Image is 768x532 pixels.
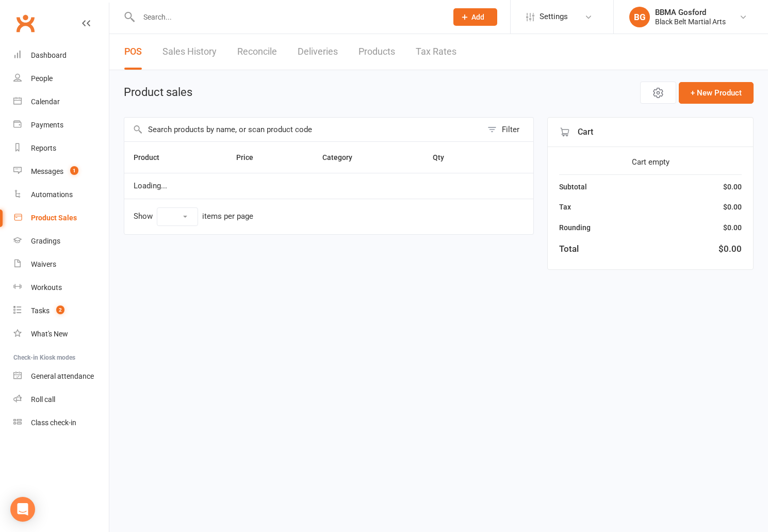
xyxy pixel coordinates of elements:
div: Payments [31,121,63,129]
span: Price [236,153,265,162]
a: POS [124,34,142,70]
div: Filter [502,123,519,136]
div: Cart [548,118,753,147]
div: Tax [559,201,571,213]
a: Waivers [13,253,109,276]
div: Waivers [31,260,56,268]
div: Rounding [559,222,591,233]
button: Price [236,151,265,164]
span: Settings [540,5,568,28]
span: Add [471,13,484,21]
button: Category [322,151,364,164]
div: Subtotal [559,181,587,192]
button: Filter [482,118,533,141]
div: Tasks [31,307,50,315]
td: Loading... [124,173,533,199]
button: Product [134,151,171,164]
a: Payments [13,114,109,137]
div: Roll call [31,395,55,404]
a: Products [358,34,395,70]
button: Add [453,8,497,26]
a: Dashboard [13,44,109,67]
a: Reconcile [237,34,277,70]
div: Black Belt Martial Arts [655,17,726,26]
div: Messages [31,167,63,175]
div: What's New [31,330,68,338]
div: Product Sales [31,214,77,222]
a: Workouts [13,276,109,299]
div: Automations [31,190,73,199]
div: Total [559,242,579,256]
div: People [31,74,53,83]
a: Automations [13,183,109,206]
h1: Product sales [124,86,192,99]
a: Roll call [13,388,109,411]
a: Tax Rates [416,34,456,70]
a: Product Sales [13,206,109,230]
input: Search products by name, or scan product code [124,118,482,141]
a: People [13,67,109,90]
span: Category [322,153,364,162]
input: Search... [136,10,440,24]
div: General attendance [31,372,94,380]
div: Cart empty [559,156,742,168]
div: $0.00 [723,201,742,213]
div: $0.00 [723,181,742,192]
div: Gradings [31,237,60,245]
div: items per page [202,212,253,221]
div: Dashboard [31,51,67,59]
button: Qty [433,151,455,164]
div: Class check-in [31,418,76,427]
a: Class kiosk mode [13,411,109,434]
div: $0.00 [723,222,742,233]
a: Calendar [13,90,109,114]
div: $0.00 [718,242,742,256]
div: Reports [31,144,56,152]
div: Calendar [31,98,60,106]
span: Qty [433,153,455,162]
a: Gradings [13,230,109,253]
div: BG [629,7,650,27]
a: Clubworx [12,10,38,36]
a: What's New [13,323,109,346]
button: + New Product [679,82,754,104]
a: Deliveries [298,34,338,70]
span: 1 [70,166,78,175]
a: Sales History [162,34,217,70]
a: General attendance kiosk mode [13,365,109,388]
span: Product [134,153,171,162]
div: BBMA Gosford [655,8,726,17]
a: Messages 1 [13,160,109,183]
span: 2 [56,305,64,314]
div: Open Intercom Messenger [10,497,35,522]
a: Reports [13,137,109,160]
div: Show [134,207,253,226]
a: Tasks 2 [13,299,109,323]
div: Workouts [31,283,62,292]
